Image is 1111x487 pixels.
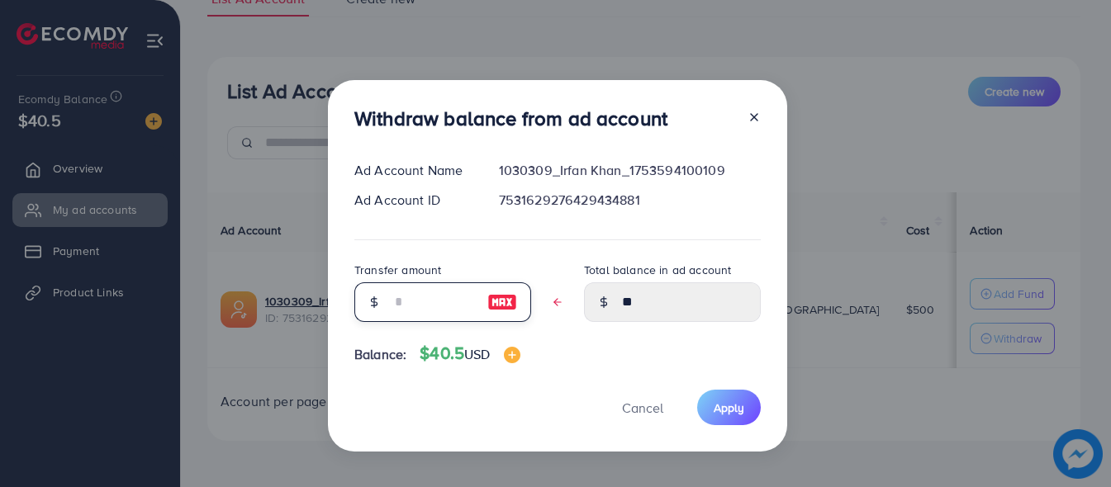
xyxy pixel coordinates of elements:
span: Cancel [622,399,663,417]
img: image [487,292,517,312]
span: USD [464,345,490,363]
span: Balance: [354,345,406,364]
label: Transfer amount [354,262,441,278]
label: Total balance in ad account [584,262,731,278]
button: Apply [697,390,761,425]
span: Apply [714,400,744,416]
img: image [504,347,520,363]
div: Ad Account Name [341,161,486,180]
div: 7531629276429434881 [486,191,774,210]
button: Cancel [601,390,684,425]
div: Ad Account ID [341,191,486,210]
h4: $40.5 [420,343,520,364]
div: 1030309_Irfan Khan_1753594100109 [486,161,774,180]
h3: Withdraw balance from ad account [354,106,667,130]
